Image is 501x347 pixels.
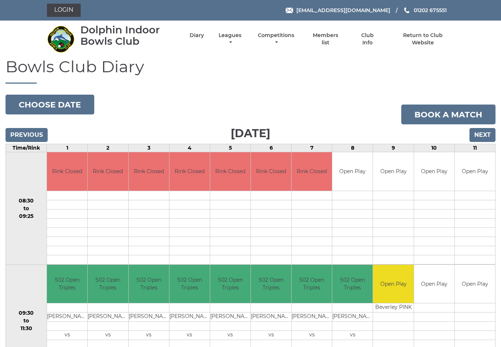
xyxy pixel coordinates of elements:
[47,331,87,340] td: vs
[47,265,87,303] td: S02 Open Triples
[6,95,94,114] button: Choose date
[292,265,332,303] td: S02 Open Triples
[256,32,296,46] a: Competitions
[454,144,495,152] td: 11
[6,128,48,142] input: Previous
[251,265,291,303] td: S02 Open Triples
[373,303,413,313] td: Beverley PINK
[210,152,251,191] td: Rink Closed
[373,265,413,303] td: Open Play
[404,7,409,13] img: Phone us
[47,152,87,191] td: Rink Closed
[292,152,332,191] td: Rink Closed
[401,105,495,124] a: Book a match
[251,313,291,322] td: [PERSON_NAME]
[88,313,128,322] td: [PERSON_NAME]
[469,128,495,142] input: Next
[169,144,210,152] td: 4
[47,4,81,17] a: Login
[6,144,47,152] td: Time/Rink
[6,58,495,84] h1: Bowls Club Diary
[169,331,210,340] td: vs
[169,152,210,191] td: Rink Closed
[296,7,390,14] span: [EMAIL_ADDRESS][DOMAIN_NAME]
[455,152,495,191] td: Open Play
[88,265,128,303] td: S02 Open Triples
[169,265,210,303] td: S02 Open Triples
[292,331,332,340] td: vs
[251,331,291,340] td: vs
[210,144,251,152] td: 5
[332,313,373,322] td: [PERSON_NAME]
[414,144,454,152] td: 10
[210,331,251,340] td: vs
[392,32,454,46] a: Return to Club Website
[286,6,390,14] a: Email [EMAIL_ADDRESS][DOMAIN_NAME]
[47,25,74,53] img: Dolphin Indoor Bowls Club
[414,7,447,14] span: 01202 675551
[373,152,413,191] td: Open Play
[332,331,373,340] td: vs
[373,144,414,152] td: 9
[332,265,373,303] td: S02 Open Triples
[309,32,343,46] a: Members list
[6,152,47,265] td: 08:30 to 09:25
[217,32,243,46] a: Leagues
[80,24,177,47] div: Dolphin Indoor Bowls Club
[251,144,292,152] td: 6
[414,152,454,191] td: Open Play
[88,152,128,191] td: Rink Closed
[129,331,169,340] td: vs
[210,265,251,303] td: S02 Open Triples
[251,152,291,191] td: Rink Closed
[129,152,169,191] td: Rink Closed
[129,313,169,322] td: [PERSON_NAME]
[128,144,169,152] td: 3
[455,265,495,303] td: Open Play
[129,265,169,303] td: S02 Open Triples
[169,313,210,322] td: [PERSON_NAME]
[88,144,128,152] td: 2
[332,152,373,191] td: Open Play
[332,144,373,152] td: 8
[88,331,128,340] td: vs
[210,313,251,322] td: [PERSON_NAME]
[286,8,293,13] img: Email
[292,313,332,322] td: [PERSON_NAME]
[190,32,204,39] a: Diary
[403,6,447,14] a: Phone us 01202 675551
[355,32,379,46] a: Club Info
[47,144,88,152] td: 1
[292,144,332,152] td: 7
[414,265,454,303] td: Open Play
[47,313,87,322] td: [PERSON_NAME]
